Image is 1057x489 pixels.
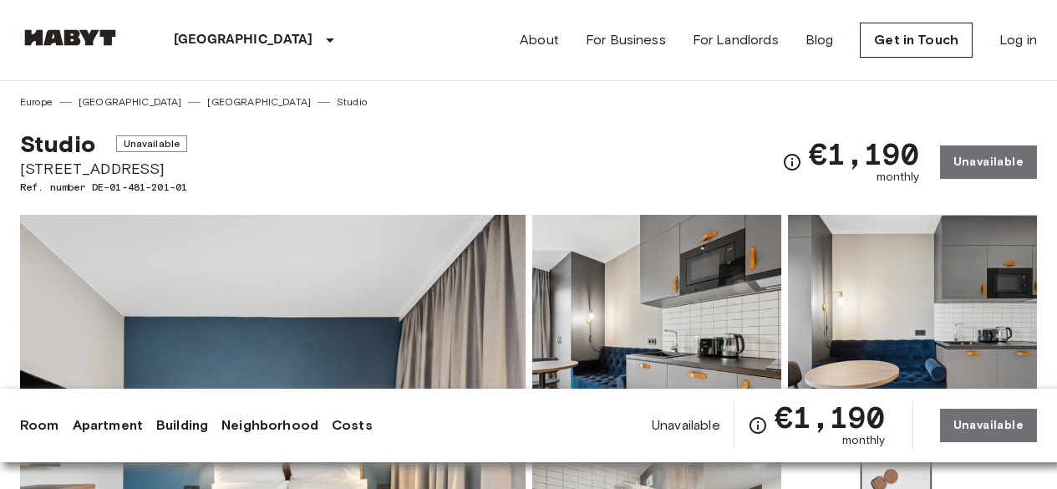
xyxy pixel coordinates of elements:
[20,415,59,436] a: Room
[877,169,920,186] span: monthly
[748,415,768,436] svg: Check cost overview for full price breakdown. Please note that discounts apply to new joiners onl...
[20,29,120,46] img: Habyt
[652,416,720,435] span: Unavailable
[337,94,367,110] a: Studio
[79,94,182,110] a: [GEOGRAPHIC_DATA]
[20,158,187,180] span: [STREET_ADDRESS]
[20,94,53,110] a: Europe
[207,94,311,110] a: [GEOGRAPHIC_DATA]
[805,30,834,50] a: Blog
[693,30,779,50] a: For Landlords
[788,215,1037,434] img: Picture of unit DE-01-481-201-01
[20,180,187,195] span: Ref. number DE-01-481-201-01
[332,415,373,436] a: Costs
[174,30,313,50] p: [GEOGRAPHIC_DATA]
[520,30,559,50] a: About
[860,23,973,58] a: Get in Touch
[116,135,188,152] span: Unavailable
[999,30,1037,50] a: Log in
[532,215,781,434] img: Picture of unit DE-01-481-201-01
[782,152,802,172] svg: Check cost overview for full price breakdown. Please note that discounts apply to new joiners onl...
[20,130,95,158] span: Studio
[586,30,666,50] a: For Business
[221,415,318,436] a: Neighborhood
[775,402,886,432] span: €1,190
[842,432,886,449] span: monthly
[809,139,920,169] span: €1,190
[156,415,208,436] a: Building
[73,415,143,436] a: Apartment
